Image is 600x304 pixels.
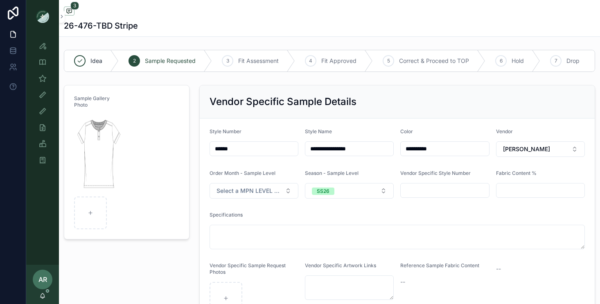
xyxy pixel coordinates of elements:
h2: Vendor Specific Sample Details [210,95,356,108]
span: Specifications [210,212,243,218]
span: Sample Gallery Photo [74,95,110,108]
span: Season - Sample Level [305,170,359,176]
span: Select a MPN LEVEL ORDER MONTH [217,187,282,195]
span: Vendor Specific Sample Request Photos [210,262,286,275]
span: Vendor [496,128,513,134]
button: 3 [64,7,74,17]
span: Color [400,128,413,134]
div: SS26 [317,188,329,195]
span: 5 [387,58,390,64]
span: Fit Assessment [238,57,279,65]
span: Correct & Proceed to TOP [399,57,469,65]
span: Fabric Content % [496,170,537,176]
span: Order Month - Sample Level [210,170,275,176]
span: 2 [133,58,136,64]
div: scrollable content [26,33,59,178]
span: Sample Requested [145,57,196,65]
span: Style Name [305,128,332,134]
span: Vendor Specific Style Number [400,170,471,176]
span: Reference Sample Fabric Content [400,262,479,268]
span: Style Number [210,128,241,134]
span: Idea [90,57,102,65]
span: AR [38,275,47,284]
span: Vendor Specific Artwork Links [305,262,376,268]
button: Select Button [305,183,394,199]
span: Drop [566,57,580,65]
span: [PERSON_NAME] [503,145,550,153]
span: -- [400,278,405,286]
span: Hold [512,57,524,65]
span: 7 [555,58,557,64]
span: 6 [500,58,503,64]
span: 4 [309,58,312,64]
span: 3 [226,58,229,64]
span: 3 [70,2,79,10]
button: Select Button [496,141,585,157]
button: Select Button [210,183,298,199]
h1: 26-476-TBD Stripe [64,20,138,31]
span: -- [496,265,501,273]
img: Screenshot-2025-09-04-at-9.54.41-AM.png [74,115,123,193]
img: App logo [36,10,49,23]
span: Fit Approved [321,57,356,65]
